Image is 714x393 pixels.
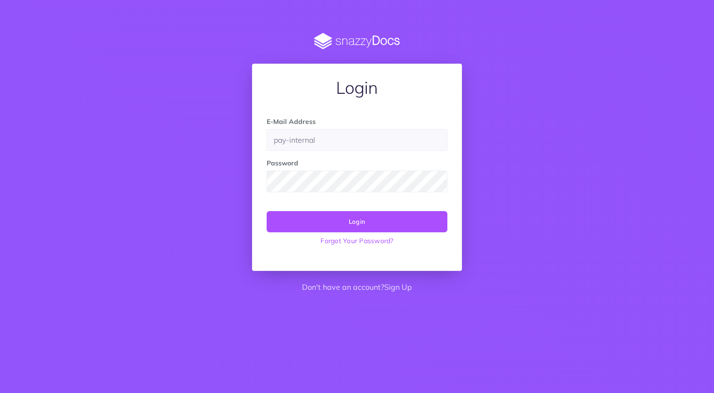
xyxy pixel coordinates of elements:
h1: Login [267,78,447,97]
label: Password [267,158,298,168]
p: Don't have an account? [252,281,462,294]
a: Sign Up [384,282,412,292]
img: SnazzyDocs Logo [252,33,462,49]
button: Login [267,211,447,232]
label: E-Mail Address [267,116,316,127]
a: Forgot Your Password? [267,232,447,249]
